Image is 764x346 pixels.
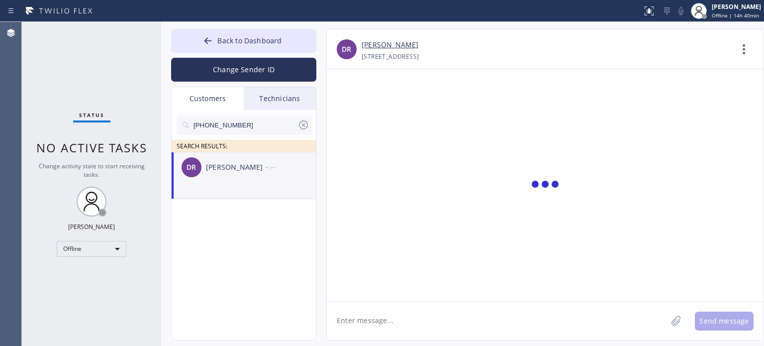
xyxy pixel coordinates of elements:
span: Change activity state to start receiving tasks. [39,162,145,179]
div: Customers [172,87,244,110]
div: [STREET_ADDRESS] [362,51,419,62]
span: DR [187,162,196,173]
span: Status [79,112,104,118]
button: Change Sender ID [171,58,316,82]
span: Back to Dashboard [217,36,282,45]
span: SEARCH RESULTS: [177,142,227,150]
span: DR [342,44,351,55]
div: --:-- [265,161,317,173]
span: Offline | 14h 40min [712,12,759,19]
span: No active tasks [36,139,147,156]
div: [PERSON_NAME] [712,2,761,11]
button: Send message [695,312,754,331]
div: Offline [57,241,126,257]
button: Back to Dashboard [171,29,316,53]
input: Search [192,115,297,135]
div: [PERSON_NAME] [68,223,115,231]
button: Mute [674,4,688,18]
div: Technicians [244,87,316,110]
div: [PERSON_NAME] [206,162,265,173]
a: [PERSON_NAME] [362,39,418,51]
